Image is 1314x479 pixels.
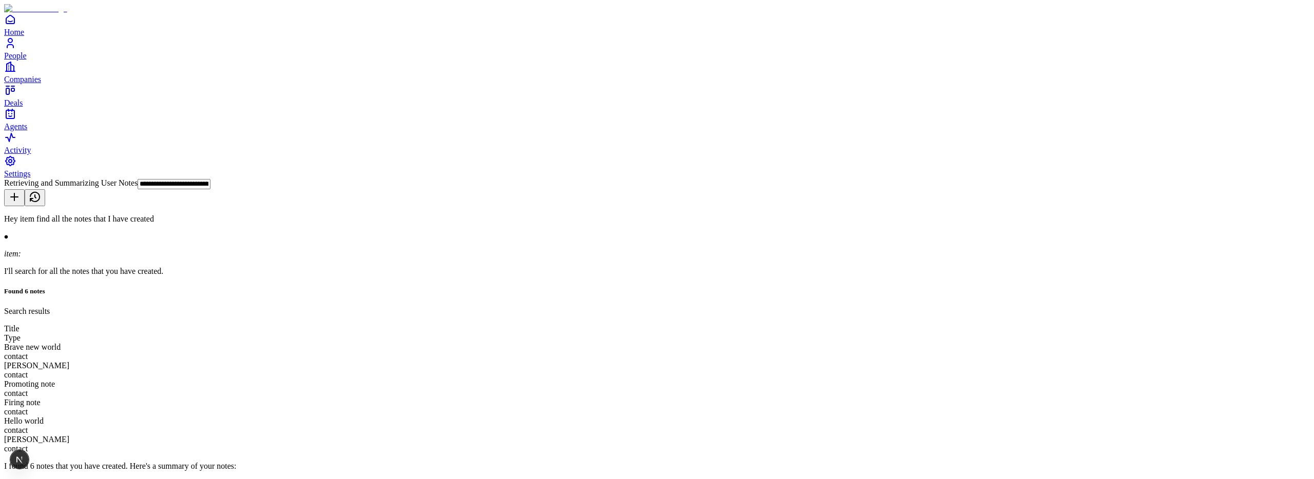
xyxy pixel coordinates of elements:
span: Deals [4,98,23,107]
a: Deals [4,84,1310,107]
div: contact [4,426,1310,435]
img: Item Brain Logo [4,4,67,13]
div: contact [4,407,1310,416]
span: Brave new world [4,343,61,351]
span: Agents [4,122,27,131]
div: contact [4,370,1310,380]
i: item: [4,249,21,258]
div: Title [4,324,1310,333]
span: [PERSON_NAME] [4,435,69,444]
span: Activity [4,146,31,154]
span: Hello world [4,416,44,425]
a: Companies [4,61,1310,84]
p: Hey item find all the notes that I have created [4,214,1310,224]
span: Retrieving and Summarizing User Notes [4,178,138,187]
div: contact [4,352,1310,361]
a: Home [4,13,1310,36]
p: I'll search for all the notes that you have created. [4,267,1310,276]
button: New conversation [4,189,25,206]
span: Promoting note [4,380,55,388]
span: People [4,51,27,60]
button: View history [25,189,45,206]
span: Home [4,28,24,36]
span: Companies [4,75,41,84]
div: contact [4,444,1310,453]
p: Search results [4,307,1310,316]
span: Settings [4,169,31,178]
p: I found 6 notes that you have created. Here's a summary of your notes: [4,462,1310,471]
a: Activity [4,131,1310,154]
a: Agents [4,108,1310,131]
div: contact [4,389,1310,398]
span: [PERSON_NAME] [4,361,69,370]
span: Firing note [4,398,41,407]
h5: Found 6 notes [4,287,1310,295]
a: Settings [4,155,1310,178]
div: Type [4,333,1310,343]
a: People [4,37,1310,60]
